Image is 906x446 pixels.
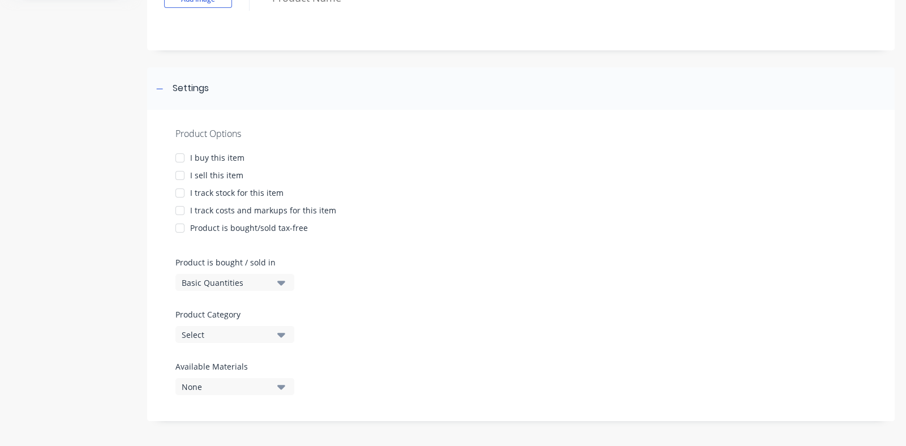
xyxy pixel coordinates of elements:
[175,361,294,372] label: Available Materials
[175,127,866,140] div: Product Options
[190,222,308,234] div: Product is bought/sold tax-free
[190,187,284,199] div: I track stock for this item
[175,256,289,268] label: Product is bought / sold in
[175,274,294,291] button: Basic Quantities
[175,326,294,343] button: Select
[173,82,209,96] div: Settings
[190,169,243,181] div: I sell this item
[182,329,272,341] div: Select
[175,378,294,395] button: None
[182,381,272,393] div: None
[190,204,336,216] div: I track costs and markups for this item
[190,152,244,164] div: I buy this item
[182,277,272,289] div: Basic Quantities
[175,308,289,320] label: Product Category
